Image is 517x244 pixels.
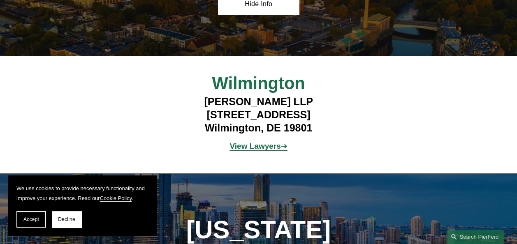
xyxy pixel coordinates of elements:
section: Cookie banner [8,175,156,236]
p: We use cookies to provide necessary functionality and improve your experience. Read our . [16,184,148,203]
button: Accept [16,211,46,228]
span: ➔ [230,142,287,150]
strong: View Lawyers [230,142,281,150]
span: Wilmington [212,74,305,93]
button: Decline [52,211,81,228]
a: View Lawyers➔ [230,142,287,150]
span: Decline [58,216,75,222]
span: Accept [23,216,39,222]
a: Cookie Policy [100,195,132,201]
h1: [US_STATE] [178,215,340,244]
h4: [PERSON_NAME] LLP [STREET_ADDRESS] Wilmington, DE 19801 [157,95,359,134]
a: Search this site [446,230,504,244]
